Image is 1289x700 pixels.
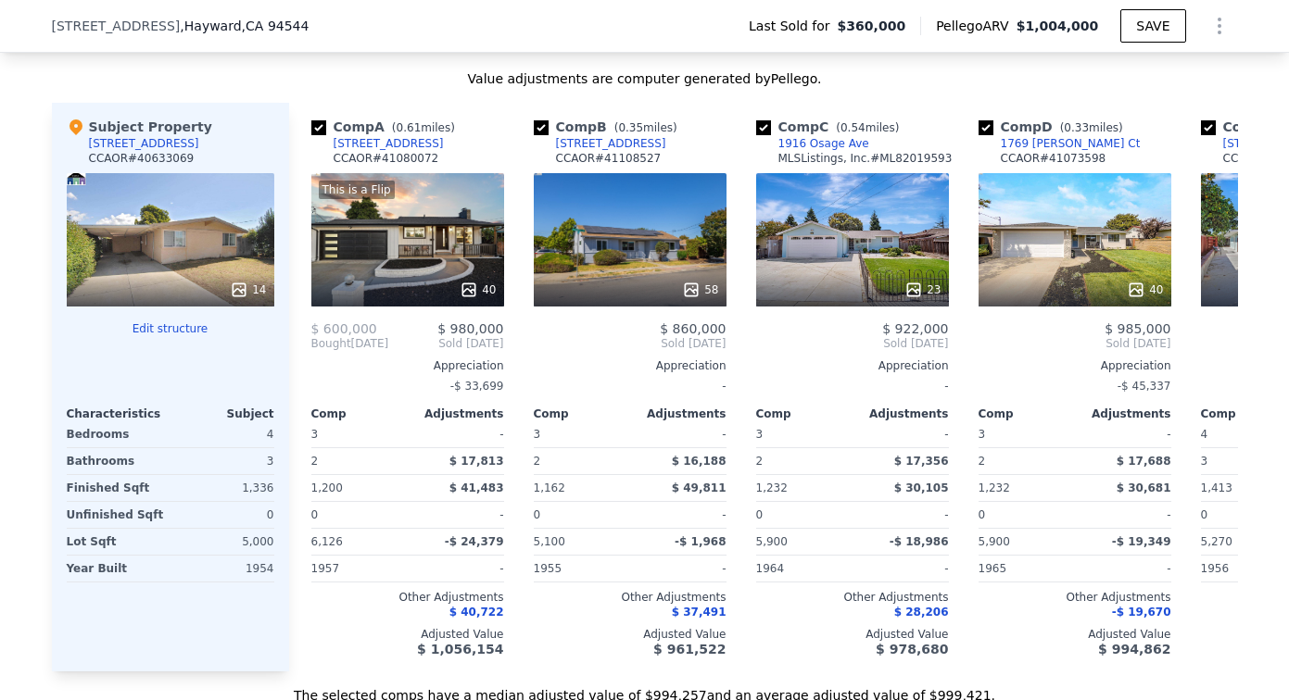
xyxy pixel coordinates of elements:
[936,17,1017,35] span: Pellego ARV
[979,428,986,441] span: 3
[979,590,1171,605] div: Other Adjustments
[534,590,727,605] div: Other Adjustments
[311,508,319,521] span: 0
[979,481,1010,494] span: 1,232
[894,606,949,619] span: $ 28,206
[1127,281,1163,299] div: 40
[67,421,167,447] div: Bedrooms
[756,556,849,581] div: 1964
[778,136,869,151] div: 1916 Osage Ave
[460,281,496,299] div: 40
[1118,380,1171,393] span: -$ 45,337
[1117,455,1171,468] span: $ 17,688
[979,358,1171,373] div: Appreciation
[756,358,949,373] div: Appreciation
[756,448,849,474] div: 2
[311,627,504,642] div: Adjusted Value
[67,529,167,555] div: Lot Sqft
[311,321,377,336] span: $ 600,000
[682,281,718,299] div: 58
[174,556,274,581] div: 1954
[756,406,853,421] div: Comp
[534,373,727,399] div: -
[334,136,444,151] div: [STREET_ADDRESS]
[1117,481,1171,494] span: $ 30,681
[311,118,462,136] div: Comp A
[979,406,1075,421] div: Comp
[174,475,274,501] div: 1,336
[449,606,504,619] span: $ 40,722
[334,151,439,166] div: CCAOR # 41080072
[1079,502,1171,528] div: -
[634,556,727,581] div: -
[230,281,266,299] div: 14
[89,151,195,166] div: CCAOR # 40633069
[749,17,838,35] span: Last Sold for
[1201,508,1208,521] span: 0
[174,529,274,555] div: 5,000
[411,421,504,447] div: -
[756,118,907,136] div: Comp C
[449,455,504,468] span: $ 17,813
[634,421,727,447] div: -
[67,448,167,474] div: Bathrooms
[67,321,274,336] button: Edit structure
[411,556,504,581] div: -
[756,428,764,441] span: 3
[52,17,181,35] span: [STREET_ADDRESS]
[397,121,422,134] span: 0.61
[1201,428,1208,441] span: 4
[450,380,504,393] span: -$ 33,699
[1120,9,1185,43] button: SAVE
[319,181,395,199] div: This is a Flip
[171,406,274,421] div: Subject
[311,428,319,441] span: 3
[756,590,949,605] div: Other Adjustments
[838,17,906,35] span: $360,000
[311,406,408,421] div: Comp
[534,535,565,548] span: 5,100
[660,321,726,336] span: $ 860,000
[534,481,565,494] span: 1,162
[756,373,949,399] div: -
[174,502,274,528] div: 0
[756,481,788,494] span: 1,232
[311,590,504,605] div: Other Adjustments
[556,151,662,166] div: CCAOR # 41108527
[890,535,949,548] span: -$ 18,986
[311,535,343,548] span: 6,126
[67,118,212,136] div: Subject Property
[180,17,309,35] span: , Hayward
[756,627,949,642] div: Adjusted Value
[840,121,866,134] span: 0.54
[904,281,941,299] div: 23
[979,535,1010,548] span: 5,900
[876,642,948,656] span: $ 978,680
[437,321,503,336] span: $ 980,000
[882,321,948,336] span: $ 922,000
[618,121,643,134] span: 0.35
[1053,121,1131,134] span: ( miles)
[756,336,949,351] span: Sold [DATE]
[311,556,404,581] div: 1957
[1112,535,1171,548] span: -$ 19,349
[979,556,1071,581] div: 1965
[672,455,727,468] span: $ 16,188
[534,136,666,151] a: [STREET_ADDRESS]
[1079,556,1171,581] div: -
[1001,136,1141,151] div: 1769 [PERSON_NAME] Ct
[311,481,343,494] span: 1,200
[672,481,727,494] span: $ 49,811
[634,502,727,528] div: -
[311,336,389,351] div: [DATE]
[1017,19,1099,33] span: $1,004,000
[534,428,541,441] span: 3
[1079,421,1171,447] div: -
[1201,7,1238,44] button: Show Options
[556,136,666,151] div: [STREET_ADDRESS]
[311,136,444,151] a: [STREET_ADDRESS]
[1105,321,1170,336] span: $ 985,000
[534,358,727,373] div: Appreciation
[756,508,764,521] span: 0
[1098,642,1170,656] span: $ 994,862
